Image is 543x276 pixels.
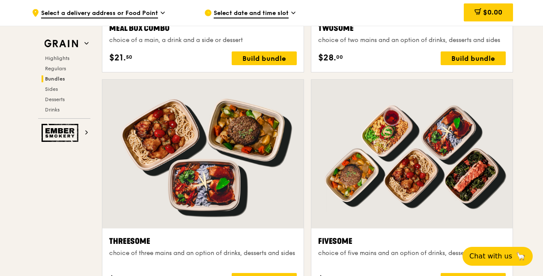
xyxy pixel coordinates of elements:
span: $21. [109,51,126,64]
img: Grain web logo [42,36,81,51]
div: choice of three mains and an option of drinks, desserts and sides [109,249,297,258]
div: Build bundle [232,51,297,65]
div: choice of two mains and an option of drinks, desserts and sides [318,36,506,45]
span: Select date and time slot [214,9,289,18]
div: Fivesome [318,235,506,247]
div: choice of five mains and an option of drinks, desserts and sides [318,249,506,258]
span: 🦙 [516,251,526,261]
span: Desserts [45,96,65,102]
div: Twosome [318,22,506,34]
span: 00 [336,54,343,60]
span: Highlights [45,55,69,61]
span: Bundles [45,76,65,82]
button: Chat with us🦙 [462,247,533,266]
div: choice of a main, a drink and a side or dessert [109,36,297,45]
div: Build bundle [441,51,506,65]
span: Drinks [45,107,60,113]
span: $28. [318,51,336,64]
span: $0.00 [483,8,502,16]
div: Threesome [109,235,297,247]
img: Ember Smokery web logo [42,124,81,142]
span: Sides [45,86,58,92]
span: 50 [126,54,132,60]
span: Select a delivery address or Food Point [41,9,158,18]
span: Chat with us [469,251,512,261]
span: Regulars [45,66,66,72]
div: Meal Box Combo [109,22,297,34]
